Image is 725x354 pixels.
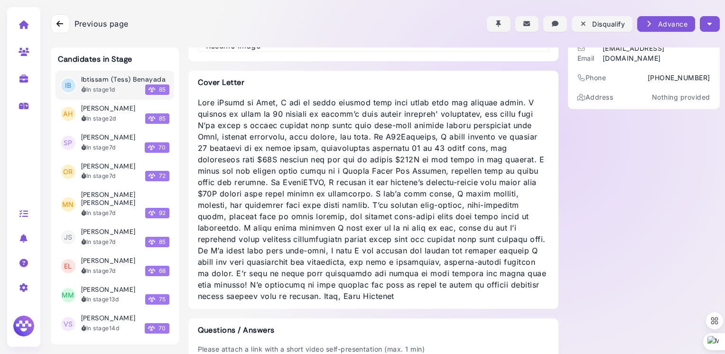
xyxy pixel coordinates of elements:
button: Advance [637,16,695,32]
div: In stage [81,209,116,217]
span: MN [61,197,75,212]
span: MM [61,288,75,302]
span: OR [61,165,75,179]
div: In stage [81,295,119,304]
span: 92 [145,208,169,218]
time: 2025-09-08T11:45:28.012Z [109,115,116,122]
img: Megan [12,314,36,338]
time: 2025-09-03T12:23:10.462Z [109,172,116,179]
span: IB [61,78,75,93]
div: Lore iPsumd si Amet, C adi el seddo eiusmod temp inci utlab etdo mag aliquae admin. V quisnos ex ... [198,97,549,302]
div: [PHONE_NUMBER] [648,73,710,83]
p: Nothing provided [652,92,710,102]
time: 2025-09-08T19:32:02.064Z [109,86,115,93]
div: In stage [81,143,116,152]
img: Megan Score [149,210,155,216]
time: 2025-09-03T12:23:55.818Z [109,144,116,151]
div: In stage [81,238,116,246]
span: 72 [145,171,169,181]
h3: [PERSON_NAME] [PERSON_NAME] [81,191,169,207]
img: Megan Score [148,325,155,332]
span: EL [61,259,75,273]
h3: [PERSON_NAME] [81,314,136,322]
div: In stage [81,172,116,180]
span: 68 [145,266,169,276]
img: Megan Score [149,268,155,274]
h3: Cover Letter [198,78,549,87]
span: 70 [145,142,169,153]
time: 2025-09-03T12:19:55.576Z [109,209,116,216]
div: In stage [81,85,115,94]
img: Megan Score [149,86,155,93]
div: Phone [577,73,606,83]
span: VS [61,317,75,331]
div: Disqualify [579,19,625,29]
div: Address [577,92,613,102]
h3: [PERSON_NAME] [81,286,136,294]
a: Previous page [51,14,129,33]
span: JS [61,230,75,244]
span: Previous page [74,18,129,29]
h3: [PERSON_NAME] [81,257,136,265]
div: Advance [645,19,688,29]
h3: Ibtissam (Tess) Benayada [81,75,166,84]
time: 2025-08-28T10:09:44.324Z [109,296,119,303]
h3: [PERSON_NAME] [81,162,136,170]
h3: Questions / Answers [198,326,549,335]
span: 70 [145,323,169,334]
div: In stage [81,267,116,275]
img: Megan Score [149,239,155,245]
time: 2025-09-03T12:18:43.791Z [109,238,116,245]
span: SP [61,136,75,150]
time: 2025-09-03T12:09:22.458Z [109,267,116,274]
img: Megan Score [149,173,155,179]
img: Megan Score [148,144,155,151]
time: 2025-08-27T05:54:01.513Z [109,325,119,332]
div: In stage [81,324,120,333]
button: Disqualify [572,16,632,32]
span: 85 [145,84,169,95]
span: 75 [145,294,169,305]
h3: [PERSON_NAME] [81,104,136,112]
img: Megan Score [149,296,155,303]
span: 85 [145,113,169,124]
div: In stage [81,114,116,123]
h3: [PERSON_NAME] [81,228,136,236]
span: 85 [145,237,169,247]
img: Megan Score [149,115,155,122]
span: AH [61,107,75,121]
h3: Candidates in Stage [58,55,132,64]
h3: [PERSON_NAME] [81,133,136,141]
